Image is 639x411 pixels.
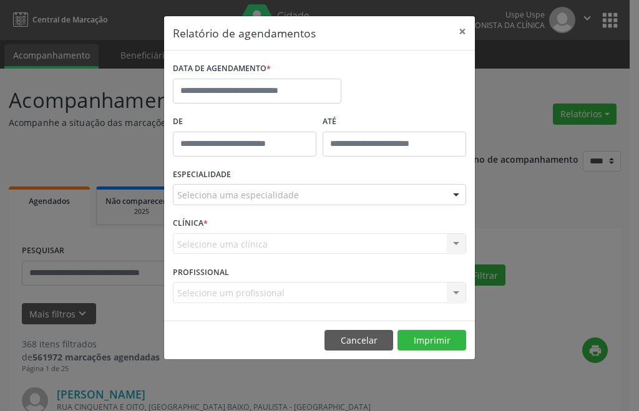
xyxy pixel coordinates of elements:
[173,59,271,79] label: DATA DE AGENDAMENTO
[173,25,316,41] h5: Relatório de agendamentos
[173,263,229,282] label: PROFISSIONAL
[173,112,316,132] label: De
[323,112,466,132] label: ATÉ
[173,214,208,233] label: CLÍNICA
[450,16,475,47] button: Close
[324,330,393,351] button: Cancelar
[177,188,299,201] span: Seleciona uma especialidade
[173,165,231,185] label: ESPECIALIDADE
[398,330,466,351] button: Imprimir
